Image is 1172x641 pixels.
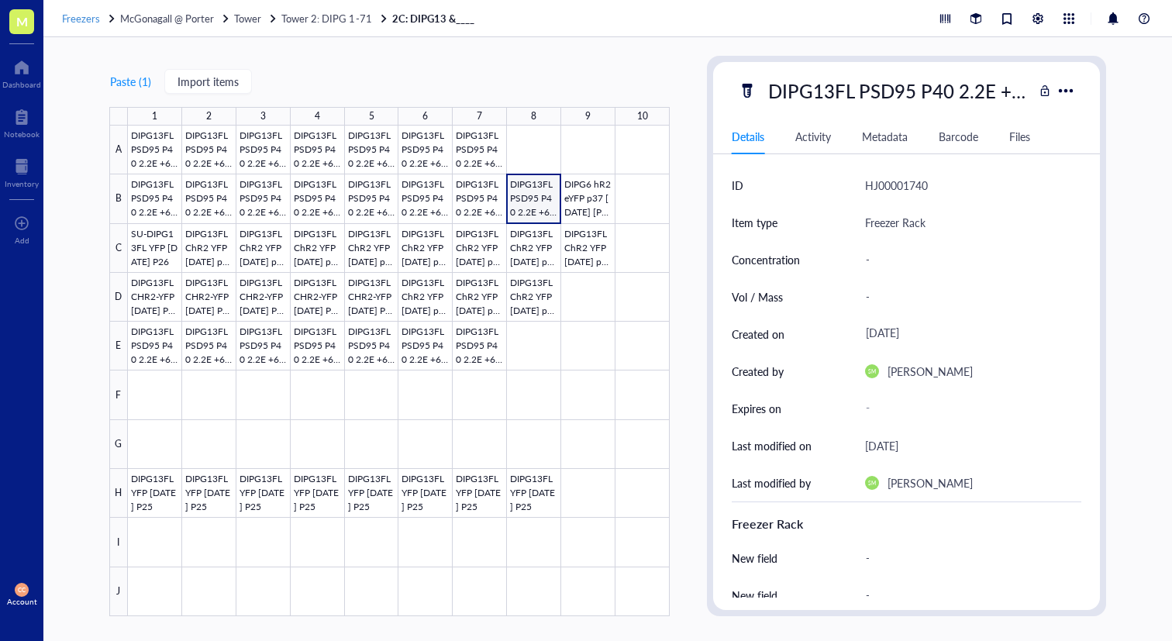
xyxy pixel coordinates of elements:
[732,326,784,343] div: Created on
[732,128,764,145] div: Details
[859,395,1075,422] div: -
[120,12,231,26] a: McGonagall @ Porter
[477,107,482,126] div: 7
[5,179,39,188] div: Inventory
[859,281,1075,313] div: -
[62,12,117,26] a: Freezers
[732,587,777,604] div: New field
[315,107,320,126] div: 4
[732,474,811,491] div: Last modified by
[422,107,428,126] div: 6
[178,75,239,88] span: Import items
[637,107,648,126] div: 10
[732,363,784,380] div: Created by
[234,12,388,26] a: TowerTower 2: DIPG 1-71
[281,11,371,26] span: Tower 2: DIPG 1-71
[2,80,41,89] div: Dashboard
[120,11,214,26] span: McGonagall @ Porter
[109,126,128,174] div: A
[531,107,536,126] div: 8
[732,177,743,194] div: ID
[859,579,1075,612] div: -
[4,105,40,139] a: Notebook
[109,370,128,419] div: F
[109,469,128,518] div: H
[585,107,591,126] div: 9
[62,11,100,26] span: Freezers
[859,542,1075,574] div: -
[7,597,37,606] div: Account
[109,224,128,273] div: C
[859,320,1075,348] div: [DATE]
[732,437,812,454] div: Last modified on
[164,69,252,94] button: Import items
[1009,128,1030,145] div: Files
[868,480,875,486] span: SM
[16,12,28,31] span: M
[109,322,128,370] div: E
[392,12,477,26] a: 2C: DIPG13 &____
[260,107,266,126] div: 3
[859,243,1075,276] div: -
[888,362,973,381] div: [PERSON_NAME]
[109,69,152,94] button: Paste (1)
[15,236,29,245] div: Add
[868,368,875,374] span: SM
[862,128,908,145] div: Metadata
[18,586,26,593] span: CC
[109,518,128,567] div: I
[795,128,831,145] div: Activity
[888,474,973,492] div: [PERSON_NAME]
[761,74,1033,107] div: DIPG13FL PSD95 P40 2.2E +6 CELLS [DATE]
[5,154,39,188] a: Inventory
[732,251,800,268] div: Concentration
[109,273,128,322] div: D
[4,129,40,139] div: Notebook
[152,107,157,126] div: 1
[939,128,978,145] div: Barcode
[234,11,261,26] span: Tower
[865,436,898,455] div: [DATE]
[732,214,777,231] div: Item type
[109,174,128,223] div: B
[109,420,128,469] div: G
[732,400,781,417] div: Expires on
[732,288,783,305] div: Vol / Mass
[865,176,928,195] div: HJ00001740
[732,550,777,567] div: New field
[369,107,374,126] div: 5
[206,107,212,126] div: 2
[2,55,41,89] a: Dashboard
[865,213,926,232] div: Freezer Rack
[109,567,128,616] div: J
[732,515,1081,533] div: Freezer Rack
